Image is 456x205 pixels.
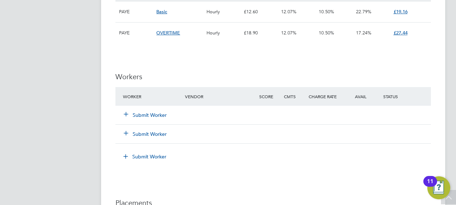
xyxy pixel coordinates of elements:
span: Basic [156,9,167,15]
span: 12.07% [281,30,296,36]
span: 12.07% [281,9,296,15]
span: £19.16 [394,9,408,15]
button: Submit Worker [124,111,167,119]
div: Vendor [183,90,257,103]
button: Open Resource Center, 11 new notifications [427,176,450,199]
div: Score [257,90,282,103]
div: PAYE [117,1,155,22]
div: Avail [344,90,381,103]
span: 22.79% [356,9,371,15]
span: 17.24% [356,30,371,36]
div: Status [381,90,431,103]
h3: Workers [115,72,431,81]
div: Hourly [205,23,242,43]
div: 11 [427,181,433,191]
span: £27.44 [394,30,408,36]
span: OVERTIME [156,30,180,36]
div: £12.60 [242,1,279,22]
div: Cmts [282,90,307,103]
div: PAYE [117,23,155,43]
div: £18.90 [242,23,279,43]
div: Worker [121,90,183,103]
button: Submit Worker [118,151,172,162]
button: Submit Worker [124,130,167,138]
div: Hourly [205,1,242,22]
span: 10.50% [319,30,334,36]
span: 10.50% [319,9,334,15]
div: Charge Rate [307,90,344,103]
